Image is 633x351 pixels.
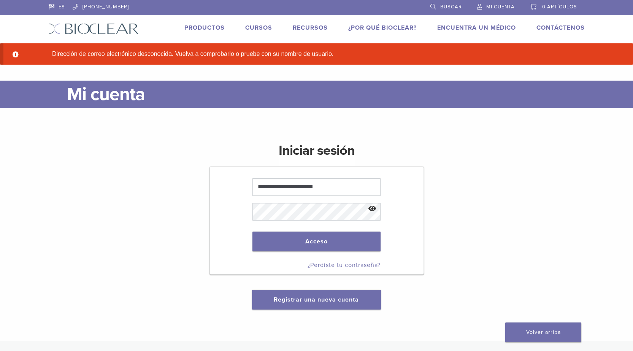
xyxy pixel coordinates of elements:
[279,142,355,159] font: Iniciar sesión
[536,24,585,32] a: Contáctenos
[245,24,272,32] a: Cursos
[59,4,65,10] font: ES
[67,83,145,105] font: Mi cuenta
[293,24,328,32] a: Recursos
[364,199,381,219] button: Mostrar contraseña
[526,329,561,335] font: Volver arriba
[348,24,417,32] a: ¿Por qué Bioclear?
[52,51,333,57] font: Dirección de correo electrónico desconocida. Vuelva a comprobarlo o pruebe con su nombre de usuario.
[486,4,515,10] font: Mi cuenta
[49,23,139,34] img: Bioclear
[274,296,359,303] a: Registrar una nueva cuenta
[308,261,381,269] a: ¿Perdiste tu contraseña?
[82,4,129,10] font: [PHONE_NUMBER]
[252,232,381,251] button: Acceso
[542,4,577,10] font: 0 artículos
[305,238,328,245] font: Acceso
[184,24,225,32] a: Productos
[440,4,462,10] font: Buscar
[252,290,381,310] button: Registrar una nueva cuenta
[437,24,516,32] a: Encuentra un médico
[505,322,581,342] a: Volver arriba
